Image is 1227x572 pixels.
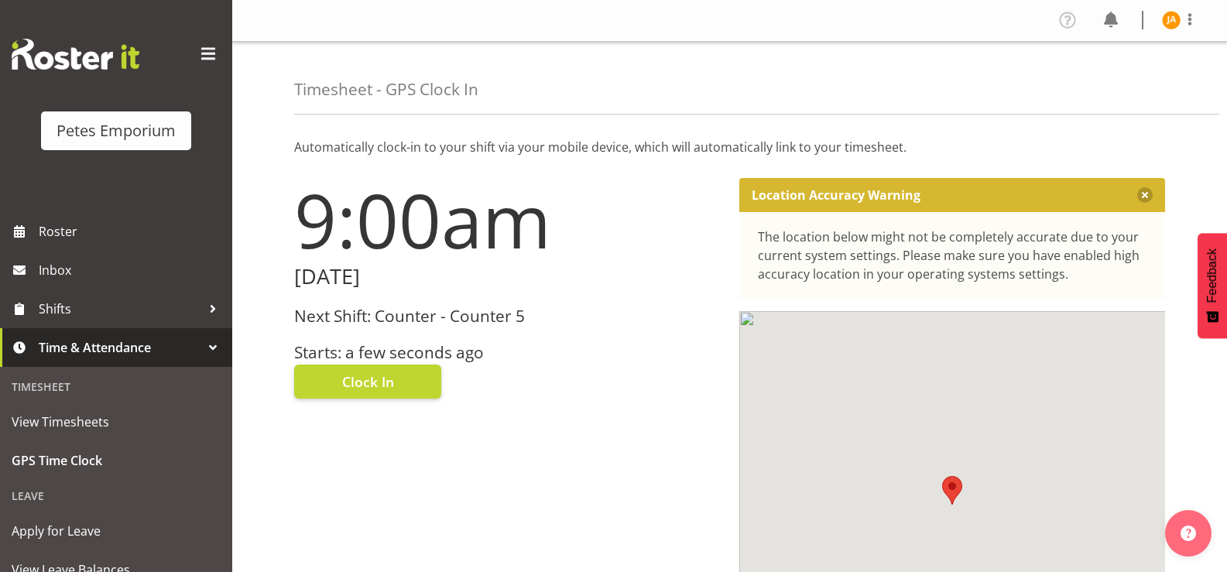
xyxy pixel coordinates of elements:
[294,80,478,98] h4: Timesheet - GPS Clock In
[1162,11,1181,29] img: jeseryl-armstrong10788.jpg
[1205,248,1219,303] span: Feedback
[752,187,920,203] p: Location Accuracy Warning
[342,372,394,392] span: Clock In
[39,297,201,320] span: Shifts
[12,39,139,70] img: Rosterit website logo
[294,307,721,325] h3: Next Shift: Counter - Counter 5
[1137,187,1153,203] button: Close message
[1181,526,1196,541] img: help-xxl-2.png
[57,119,176,142] div: Petes Emporium
[12,519,221,543] span: Apply for Leave
[758,228,1147,283] div: The location below might not be completely accurate due to your current system settings. Please m...
[4,402,228,441] a: View Timesheets
[4,512,228,550] a: Apply for Leave
[4,371,228,402] div: Timesheet
[39,336,201,359] span: Time & Attendance
[12,410,221,433] span: View Timesheets
[294,178,721,262] h1: 9:00am
[39,259,224,282] span: Inbox
[39,220,224,243] span: Roster
[294,344,721,361] h3: Starts: a few seconds ago
[12,449,221,472] span: GPS Time Clock
[1198,233,1227,338] button: Feedback - Show survey
[294,365,441,399] button: Clock In
[4,441,228,480] a: GPS Time Clock
[294,265,721,289] h2: [DATE]
[4,480,228,512] div: Leave
[294,138,1165,156] p: Automatically clock-in to your shift via your mobile device, which will automatically link to you...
